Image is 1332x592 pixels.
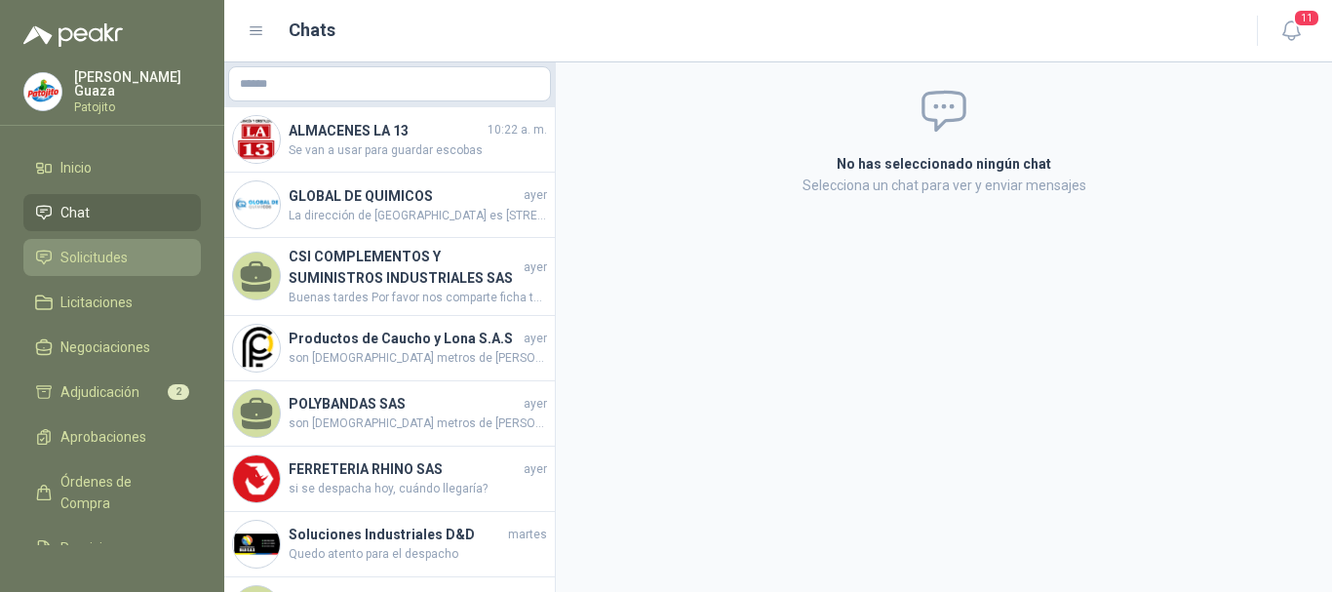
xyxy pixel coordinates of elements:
[60,426,146,448] span: Aprobaciones
[60,157,92,178] span: Inicio
[289,141,547,160] span: Se van a usar para guardar escobas
[74,101,201,113] p: Patojito
[233,521,280,568] img: Company Logo
[224,173,555,238] a: Company LogoGLOBAL DE QUIMICOSayerLa dirección de [GEOGRAPHIC_DATA] es [STREET_ADDRESS][PERSON_NAME]
[233,325,280,372] img: Company Logo
[23,149,201,186] a: Inicio
[60,336,150,358] span: Negociaciones
[524,460,547,479] span: ayer
[60,247,128,268] span: Solicitudes
[289,458,520,480] h4: FERRETERIA RHINO SAS
[289,545,547,564] span: Quedo atento para el despacho
[233,116,280,163] img: Company Logo
[289,328,520,349] h4: Productos de Caucho y Lona S.A.S
[289,207,547,225] span: La dirección de [GEOGRAPHIC_DATA] es [STREET_ADDRESS][PERSON_NAME]
[24,73,61,110] img: Company Logo
[289,246,520,289] h4: CSI COMPLEMENTOS Y SUMINISTROS INDUSTRIALES SAS
[233,181,280,228] img: Company Logo
[289,393,520,414] h4: POLYBANDAS SAS
[60,202,90,223] span: Chat
[23,284,201,321] a: Licitaciones
[289,289,547,307] span: Buenas tardes Por favor nos comparte ficha técnica
[23,239,201,276] a: Solicitudes
[224,447,555,512] a: Company LogoFERRETERIA RHINO SASayersi se despacha hoy, cuándo llegaría?
[23,530,201,567] a: Remisiones
[289,185,520,207] h4: GLOBAL DE QUIMICOS
[524,395,547,414] span: ayer
[1293,9,1320,27] span: 11
[224,512,555,577] a: Company LogoSoluciones Industriales D&DmartesQuedo atento para el despacho
[233,455,280,502] img: Company Logo
[224,238,555,316] a: CSI COMPLEMENTOS Y SUMINISTROS INDUSTRIALES SASayerBuenas tardes Por favor nos comparte ficha téc...
[23,463,201,522] a: Órdenes de Compra
[60,292,133,313] span: Licitaciones
[289,480,547,498] span: si se despacha hoy, cuándo llegaría?
[524,258,547,277] span: ayer
[289,120,484,141] h4: ALMACENES LA 13
[524,330,547,348] span: ayer
[289,17,335,44] h1: Chats
[224,381,555,447] a: POLYBANDAS SASayerson [DEMOGRAPHIC_DATA] metros de [PERSON_NAME]
[604,175,1284,196] p: Selecciona un chat para ver y enviar mensajes
[1273,14,1309,49] button: 11
[168,384,189,400] span: 2
[604,153,1284,175] h2: No has seleccionado ningún chat
[488,121,547,139] span: 10:22 a. m.
[289,414,547,433] span: son [DEMOGRAPHIC_DATA] metros de [PERSON_NAME]
[289,349,547,368] span: son [DEMOGRAPHIC_DATA] metros de [PERSON_NAME]
[60,471,182,514] span: Órdenes de Compra
[524,186,547,205] span: ayer
[23,194,201,231] a: Chat
[508,526,547,544] span: martes
[289,524,504,545] h4: Soluciones Industriales D&D
[60,537,133,559] span: Remisiones
[224,107,555,173] a: Company LogoALMACENES LA 1310:22 a. m.Se van a usar para guardar escobas
[23,418,201,455] a: Aprobaciones
[224,316,555,381] a: Company LogoProductos de Caucho y Lona S.A.Sayerson [DEMOGRAPHIC_DATA] metros de [PERSON_NAME]
[60,381,139,403] span: Adjudicación
[23,374,201,411] a: Adjudicación2
[23,329,201,366] a: Negociaciones
[74,70,201,98] p: [PERSON_NAME] Guaza
[23,23,123,47] img: Logo peakr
